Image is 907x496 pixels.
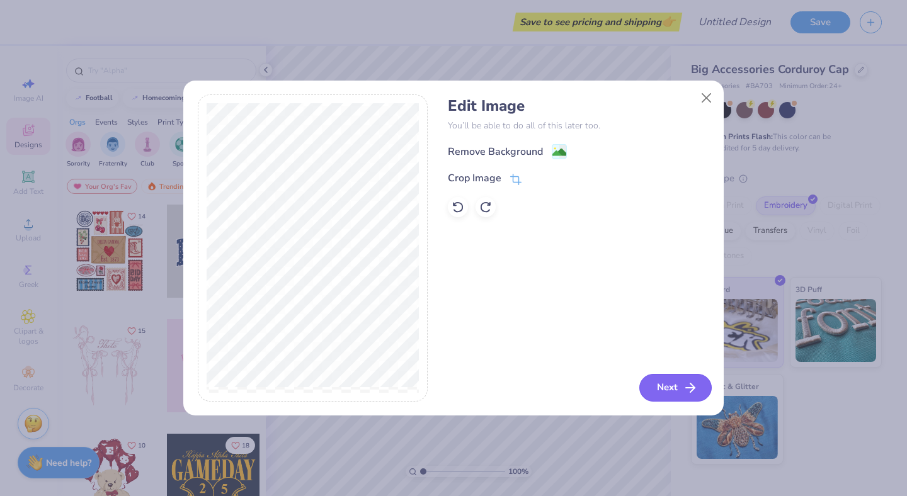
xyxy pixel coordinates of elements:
[448,144,543,159] div: Remove Background
[448,119,709,132] p: You’ll be able to do all of this later too.
[448,97,709,115] h4: Edit Image
[695,86,719,110] button: Close
[639,374,712,402] button: Next
[448,171,501,186] div: Crop Image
